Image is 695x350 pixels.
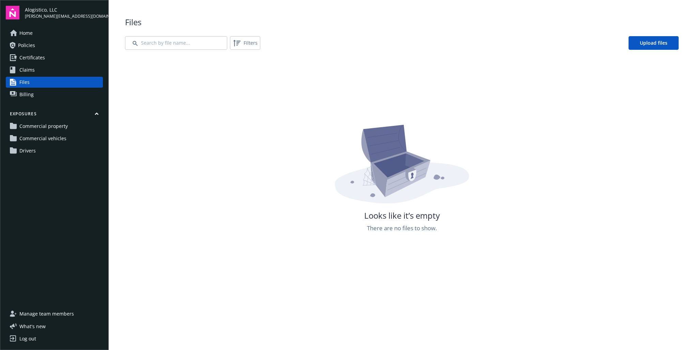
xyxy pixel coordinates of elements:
span: Looks like it’s empty [364,210,440,221]
span: Manage team members [19,308,74,319]
span: What ' s new [19,323,46,330]
input: Search by file name... [125,36,227,50]
span: Claims [19,64,35,75]
a: Commercial property [6,121,103,132]
a: Billing [6,89,103,100]
span: Policies [18,40,35,51]
span: There are no files to show. [367,224,437,233]
span: Commercial vehicles [19,133,66,144]
span: Filters [231,38,259,48]
span: Upload files [640,40,667,46]
span: Drivers [19,145,36,156]
a: Manage team members [6,308,103,319]
a: Upload files [629,36,679,50]
span: Home [19,28,33,39]
button: What's new [6,323,57,330]
button: Alogistico, LLC[PERSON_NAME][EMAIL_ADDRESS][DOMAIN_NAME] [25,6,103,19]
span: Files [125,16,679,28]
button: Exposures [6,111,103,119]
a: Drivers [6,145,103,156]
a: Certificates [6,52,103,63]
span: [PERSON_NAME][EMAIL_ADDRESS][DOMAIN_NAME] [25,13,103,19]
a: Claims [6,64,103,75]
span: Filters [244,39,258,46]
a: Home [6,28,103,39]
a: Commercial vehicles [6,133,103,144]
a: Files [6,77,103,88]
button: Filters [230,36,260,50]
span: Certificates [19,52,45,63]
div: Log out [19,333,36,344]
span: Billing [19,89,34,100]
a: Policies [6,40,103,51]
span: Files [19,77,30,88]
span: Alogistico, LLC [25,6,103,13]
img: navigator-logo.svg [6,6,19,19]
span: Commercial property [19,121,68,132]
